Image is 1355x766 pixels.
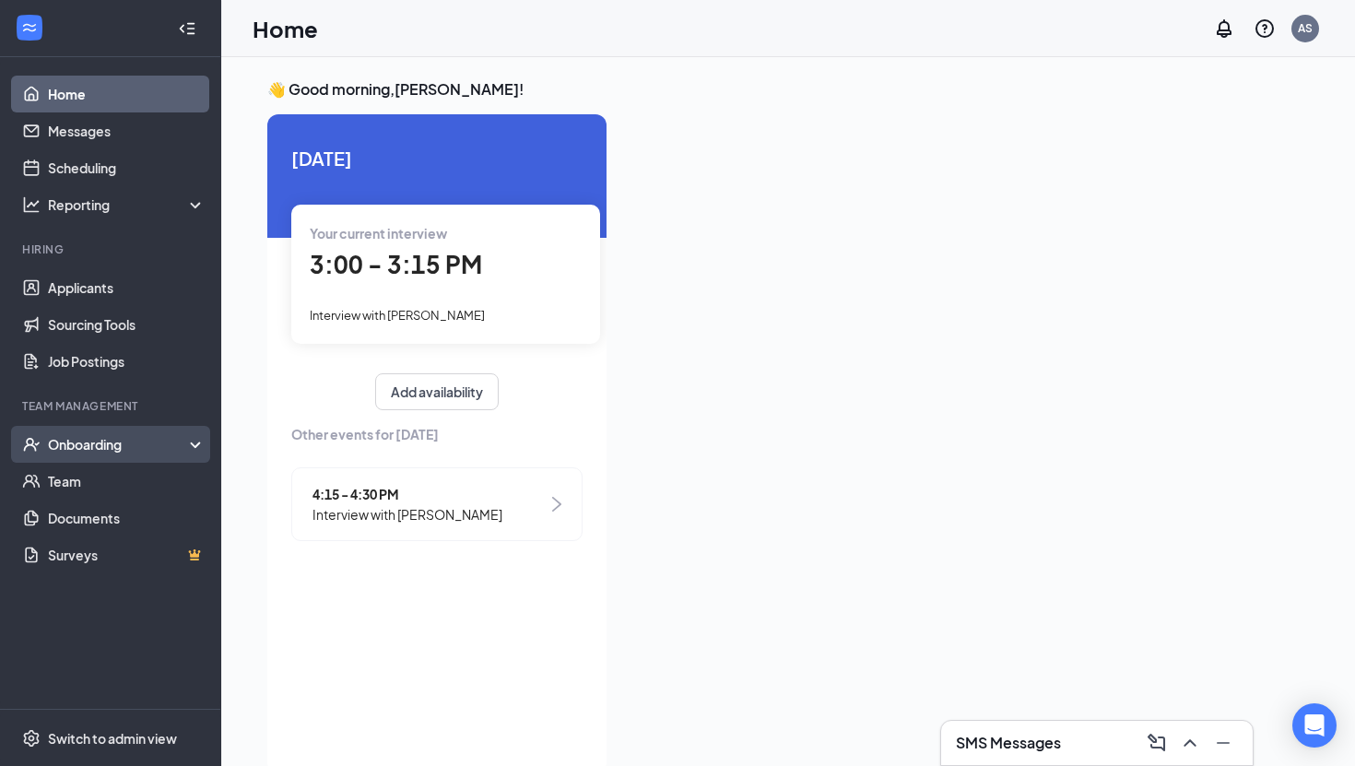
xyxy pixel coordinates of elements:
svg: Settings [22,729,41,748]
h1: Home [253,13,318,44]
h3: SMS Messages [956,733,1061,753]
div: Hiring [22,242,202,257]
svg: ComposeMessage [1146,732,1168,754]
span: 3:00 - 3:15 PM [310,249,482,279]
span: Other events for [DATE] [291,424,583,444]
svg: Minimize [1212,732,1234,754]
a: Job Postings [48,343,206,380]
span: Interview with [PERSON_NAME] [312,504,502,524]
a: Scheduling [48,149,206,186]
button: Add availability [375,373,499,410]
svg: Collapse [178,19,196,38]
span: Your current interview [310,225,447,242]
div: Reporting [48,195,206,214]
a: Documents [48,500,206,536]
div: Onboarding [48,435,190,454]
a: Sourcing Tools [48,306,206,343]
div: AS [1298,20,1313,36]
span: [DATE] [291,144,583,172]
div: Switch to admin view [48,729,177,748]
span: Interview with [PERSON_NAME] [310,308,485,323]
svg: ChevronUp [1179,732,1201,754]
button: Minimize [1208,728,1238,758]
button: ComposeMessage [1142,728,1172,758]
a: SurveysCrown [48,536,206,573]
svg: QuestionInfo [1254,18,1276,40]
svg: UserCheck [22,435,41,454]
a: Applicants [48,269,206,306]
span: 4:15 - 4:30 PM [312,484,502,504]
svg: WorkstreamLogo [20,18,39,37]
button: ChevronUp [1175,728,1205,758]
div: Open Intercom Messenger [1292,703,1337,748]
a: Messages [48,112,206,149]
svg: Analysis [22,195,41,214]
a: Home [48,76,206,112]
h3: 👋 Good morning, [PERSON_NAME] ! [267,79,1309,100]
svg: Notifications [1213,18,1235,40]
a: Team [48,463,206,500]
div: Team Management [22,398,202,414]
